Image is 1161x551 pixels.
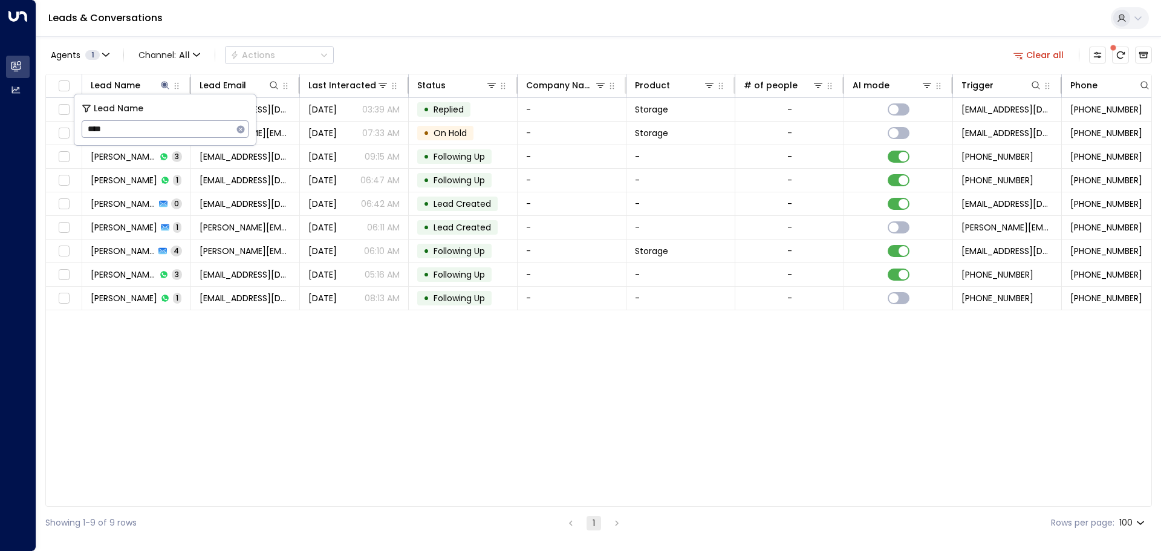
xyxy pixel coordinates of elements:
[225,46,334,64] button: Actions
[308,269,337,281] span: Jul 03, 2025
[961,245,1053,257] span: leads@space-station.co.uk
[56,102,71,117] span: Toggle select row
[1070,269,1142,281] span: +4479741235444
[56,126,71,141] span: Toggle select row
[434,127,467,139] span: On Hold
[91,221,157,233] span: Nikola Cook
[635,78,715,93] div: Product
[173,293,181,303] span: 1
[423,146,429,167] div: •
[91,78,171,93] div: Lead Name
[91,245,155,257] span: Nikola Cook
[526,78,594,93] div: Company Name
[787,127,792,139] div: -
[308,78,376,93] div: Last Interacted
[200,198,291,210] span: maggieperception@outlook.com
[423,194,429,214] div: •
[91,198,155,210] span: Margaret Jane Cook
[91,78,140,93] div: Lead Name
[200,78,280,93] div: Lead Email
[56,197,71,212] span: Toggle select row
[787,221,792,233] div: -
[423,99,429,120] div: •
[518,98,626,121] td: -
[518,216,626,239] td: -
[961,198,1053,210] span: leads@space-station.co.uk
[362,127,400,139] p: 07:33 AM
[961,292,1033,304] span: +447723390774
[367,221,400,233] p: 06:11 AM
[230,50,275,60] div: Actions
[423,217,429,238] div: •
[518,192,626,215] td: -
[1070,78,1098,93] div: Phone
[434,151,485,163] span: Following Up
[56,267,71,282] span: Toggle select row
[961,174,1033,186] span: +447954417287
[365,292,400,304] p: 08:13 AM
[91,151,156,163] span: William Cook
[853,78,933,93] div: AI mode
[308,103,337,116] span: Aug 13, 2025
[626,169,735,192] td: -
[200,269,291,281] span: chtristina.cook@hotmail.co.uk
[91,292,157,304] span: Hannah Cooke
[1009,47,1069,64] button: Clear all
[423,264,429,285] div: •
[626,287,735,310] td: -
[626,192,735,215] td: -
[635,127,668,139] span: Storage
[200,245,291,257] span: nikola@pod-people.co.uk
[1112,47,1129,64] span: There are new threads available. Refresh the grid to view the latest updates.
[173,222,181,232] span: 1
[423,288,429,308] div: •
[434,174,485,186] span: Following Up
[635,78,670,93] div: Product
[308,292,337,304] span: Jun 29, 2025
[626,216,735,239] td: -
[787,269,792,281] div: -
[961,103,1053,116] span: leads@space-station.co.uk
[1135,47,1152,64] button: Archived Leads
[423,170,429,191] div: •
[48,11,163,25] a: Leads & Conversations
[172,151,182,161] span: 3
[1070,78,1151,93] div: Phone
[360,174,400,186] p: 06:47 AM
[361,198,400,210] p: 06:42 AM
[56,173,71,188] span: Toggle select row
[91,269,156,281] span: Christina Cook
[635,103,668,116] span: Storage
[1070,151,1142,163] span: +447824564529
[1070,198,1142,210] span: +447954417287
[961,127,1053,139] span: leads@space-station.co.uk
[961,221,1053,233] span: nikola@pod-people.co.uk
[1070,174,1142,186] span: +447954417287
[961,151,1033,163] span: +447824564529
[961,269,1033,281] span: +4479741235444
[563,515,625,530] nav: pagination navigation
[417,78,498,93] div: Status
[961,78,1042,93] div: Trigger
[56,220,71,235] span: Toggle select row
[85,50,100,60] span: 1
[744,78,798,93] div: # of people
[518,145,626,168] td: -
[434,245,485,257] span: Following Up
[626,145,735,168] td: -
[308,174,337,186] span: Jul 03, 2025
[518,287,626,310] td: -
[518,169,626,192] td: -
[200,292,291,304] span: hannahcooke@gmail.com
[423,123,429,143] div: •
[171,246,182,256] span: 4
[308,245,337,257] span: Jul 02, 2025
[56,244,71,259] span: Toggle select row
[308,78,389,93] div: Last Interacted
[434,269,485,281] span: Following Up
[518,263,626,286] td: -
[787,198,792,210] div: -
[45,517,137,529] div: Showing 1-9 of 9 rows
[172,269,182,279] span: 3
[434,103,464,116] span: Replied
